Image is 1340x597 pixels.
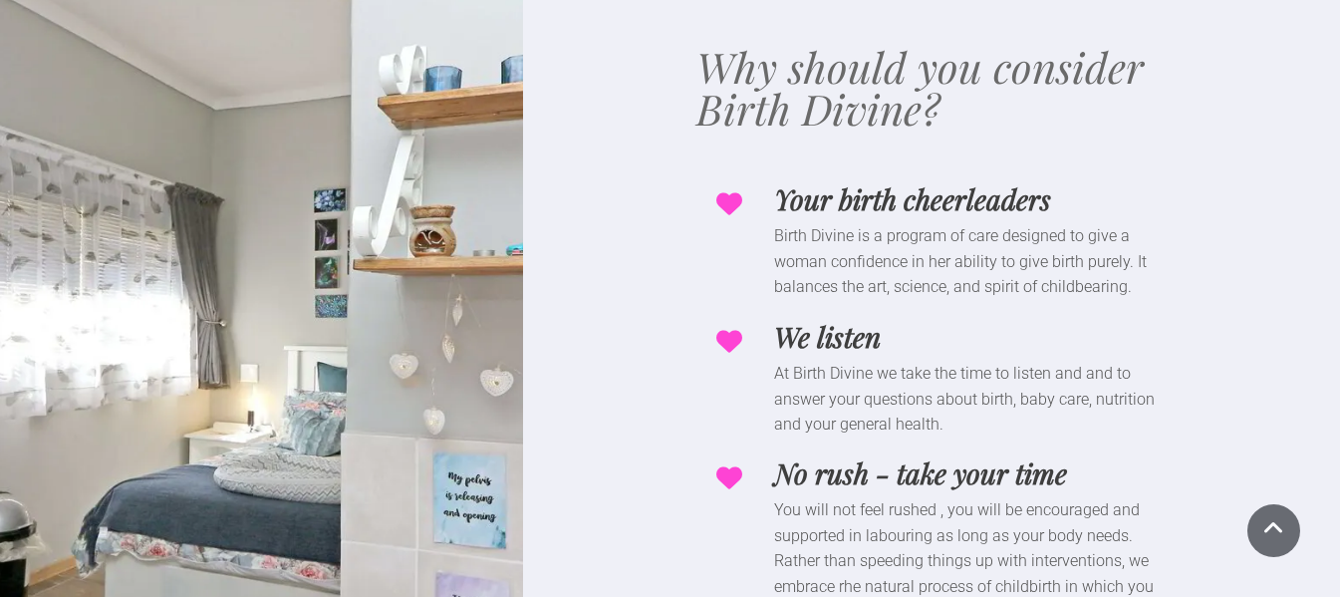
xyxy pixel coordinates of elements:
[696,46,1179,130] h2: Why should you consider Birth Divine?
[774,361,1171,438] p: At Birth Divine we take the time to listen and and to answer your questions about birth, baby car...
[774,323,881,351] h3: We listen
[774,223,1171,300] p: Birth Divine is a program of care designed to give a woman confidence in her ability to give birt...
[1247,504,1300,557] a: Scroll To Top
[774,185,1051,213] h3: Your birth cheerleaders
[774,459,1067,487] h3: No rush - take your time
